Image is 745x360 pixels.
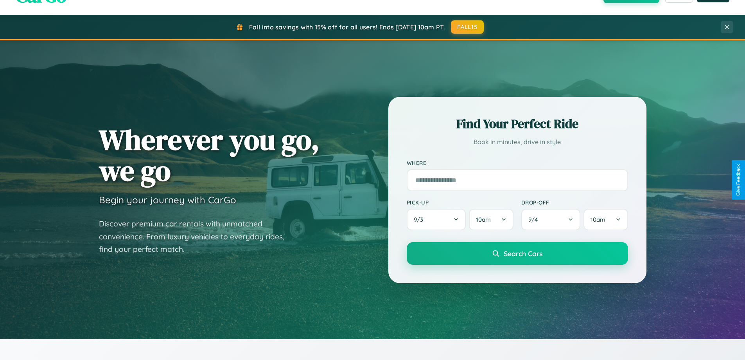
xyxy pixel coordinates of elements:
span: Search Cars [504,249,542,258]
button: 10am [469,209,513,230]
h3: Begin your journey with CarGo [99,194,236,206]
button: 9/4 [521,209,581,230]
label: Where [407,159,628,166]
h2: Find Your Perfect Ride [407,115,628,132]
span: 10am [591,216,605,223]
h1: Wherever you go, we go [99,124,320,186]
button: Search Cars [407,242,628,265]
button: 9/3 [407,209,466,230]
span: Fall into savings with 15% off for all users! Ends [DATE] 10am PT. [249,23,445,31]
p: Discover premium car rentals with unmatched convenience. From luxury vehicles to everyday rides, ... [99,217,294,256]
p: Book in minutes, drive in style [407,136,628,148]
span: 9 / 3 [414,216,427,223]
label: Pick-up [407,199,513,206]
label: Drop-off [521,199,628,206]
button: 10am [583,209,628,230]
button: FALL15 [451,20,484,34]
span: 10am [476,216,491,223]
span: 9 / 4 [528,216,542,223]
div: Give Feedback [736,164,741,196]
